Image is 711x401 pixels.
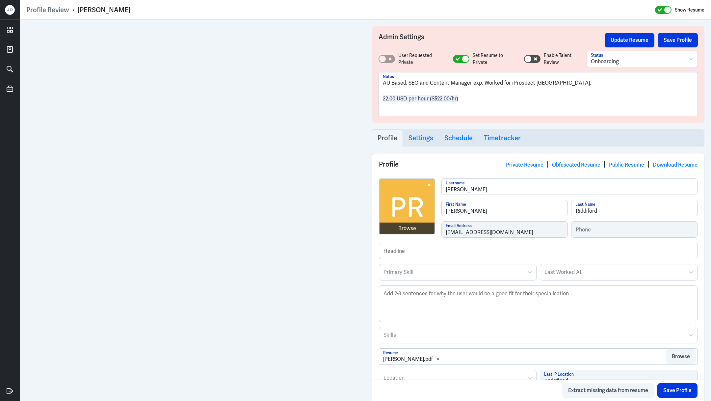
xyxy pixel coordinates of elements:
input: Email Address [442,222,567,237]
button: Save Profile [658,33,698,47]
label: User Requested Private [398,52,446,66]
span: 22.00 USD per hour (S$22.00/hr) [383,95,458,102]
h3: Timetracker [484,134,521,142]
button: Update Resume [605,33,654,47]
input: Headline [379,243,697,259]
div: J D [5,5,15,15]
p: › [69,6,78,14]
input: Username [442,179,697,195]
a: Private Resume [506,161,543,168]
div: Browse [398,225,416,232]
div: Profile [372,153,704,175]
img: avatar.jpg [380,179,435,234]
label: Set Resume to Private [473,52,517,66]
a: Public Resume [609,161,644,168]
button: Extract missing data from resume [562,383,654,398]
h3: Settings [408,134,433,142]
h3: Profile [378,134,397,142]
input: Last Name [571,200,697,216]
a: Obfuscated Resume [552,161,600,168]
button: Save Profile [657,383,698,398]
div: [PERSON_NAME].pdf [383,355,433,363]
h3: Admin Settings [379,33,605,47]
input: Last IP Location [540,370,697,386]
iframe: https://ppcdn.hiredigital.com/register/ae022ec7/resumes/552323236/Paige_Riddiford_Resume.pdf?Expi... [26,26,359,394]
h3: Schedule [444,134,473,142]
input: First Name [442,200,567,216]
p: AU Based; SEO and Content Manager exp. Worked for iProspect [GEOGRAPHIC_DATA]. [383,79,694,87]
a: Download Resume [653,161,698,168]
a: Profile Review [26,6,69,14]
div: | | | [506,159,698,169]
div: [PERSON_NAME] [78,6,130,14]
label: Enable Talent Review [544,52,586,66]
button: Browse [666,349,696,364]
input: Phone [571,222,697,237]
label: Show Resume [675,6,704,14]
